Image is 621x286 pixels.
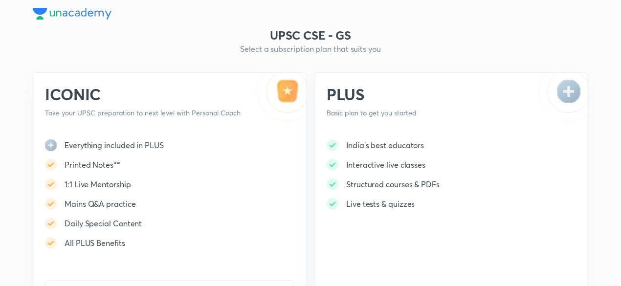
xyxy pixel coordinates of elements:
[346,159,425,171] h5: Interactive live classes
[65,159,120,171] h5: Printed Notes**
[327,159,338,171] img: -
[327,139,338,151] img: -
[65,178,131,190] h5: 1:1 Live Mentorship
[65,198,136,210] h5: Mains Q&A practice
[327,198,338,210] img: -
[33,43,588,55] h5: Select a subscription plan that suits you
[257,73,306,122] img: -
[65,237,125,249] h5: All PLUS Benefits
[45,85,241,104] h2: ICONIC
[45,198,57,210] img: -
[539,73,588,122] img: -
[65,218,142,229] h5: Daily Special Content
[45,178,57,190] img: -
[327,108,523,118] p: Basic plan to get you started
[346,198,415,210] h5: Live tests & quizzes
[45,218,57,229] img: -
[45,108,241,118] p: Take your UPSC preparation to next level with Personal Coach
[45,159,57,171] img: -
[45,237,57,249] img: -
[327,178,338,190] img: -
[65,139,164,151] h5: Everything included in PLUS
[33,8,111,20] img: Company Logo
[33,27,588,43] h3: UPSC CSE - GS
[346,139,424,151] h5: India's best educators
[327,85,523,104] h2: PLUS
[346,178,440,190] h5: Structured courses & PDFs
